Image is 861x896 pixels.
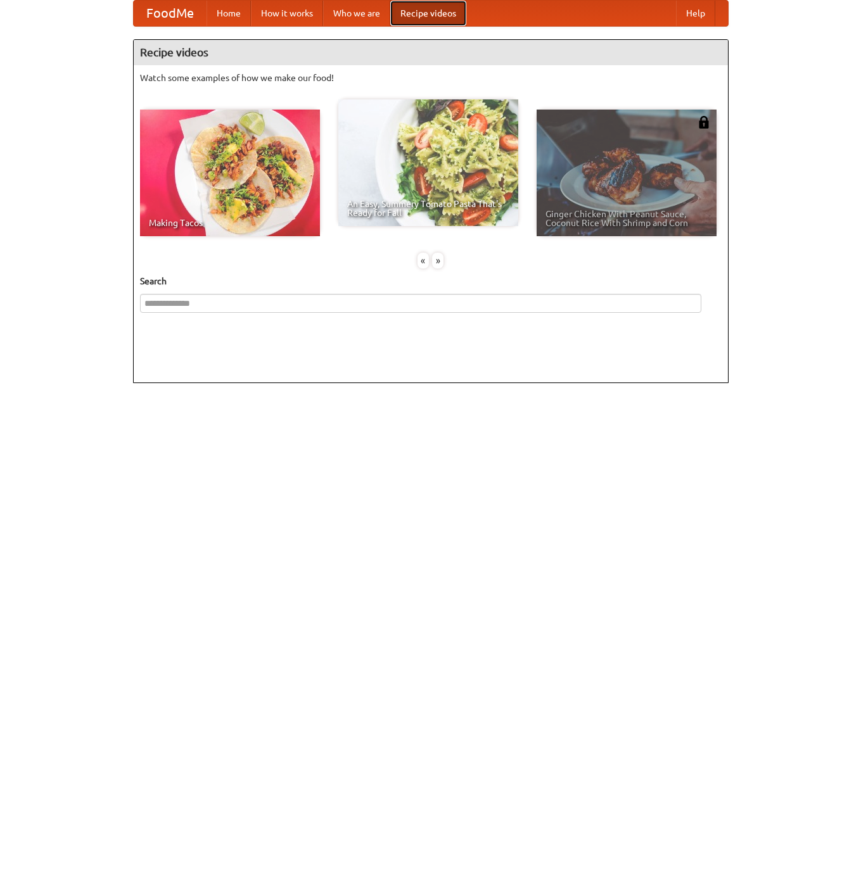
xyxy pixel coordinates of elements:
h4: Recipe videos [134,40,728,65]
span: Making Tacos [149,218,311,227]
h5: Search [140,275,722,287]
div: « [418,253,429,268]
a: Who we are [323,1,390,26]
div: » [432,253,443,268]
a: Home [207,1,251,26]
a: How it works [251,1,323,26]
img: 483408.png [698,116,710,129]
p: Watch some examples of how we make our food! [140,72,722,84]
a: FoodMe [134,1,207,26]
span: An Easy, Summery Tomato Pasta That's Ready for Fall [347,199,509,217]
a: Recipe videos [390,1,466,26]
a: Help [676,1,715,26]
a: Making Tacos [140,110,320,236]
a: An Easy, Summery Tomato Pasta That's Ready for Fall [338,99,518,226]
